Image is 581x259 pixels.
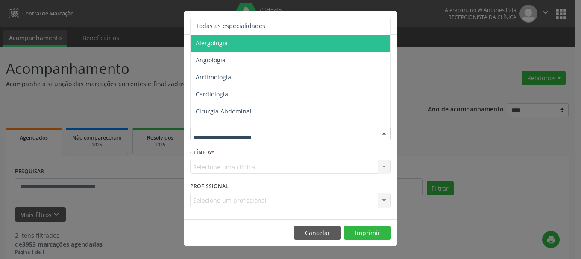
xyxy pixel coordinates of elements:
button: Close [380,11,397,32]
span: Cardiologia [196,90,228,98]
span: Cirurgia Abdominal [196,107,252,115]
label: PROFISSIONAL [190,180,229,193]
label: CLÍNICA [190,146,214,160]
span: Alergologia [196,39,228,47]
span: Cirurgia Bariatrica [196,124,248,132]
button: Imprimir [344,226,391,240]
span: Todas as especialidades [196,22,265,30]
span: Arritmologia [196,73,231,81]
span: Angiologia [196,56,226,64]
button: Cancelar [294,226,341,240]
h5: Relatório de agendamentos [190,17,288,28]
